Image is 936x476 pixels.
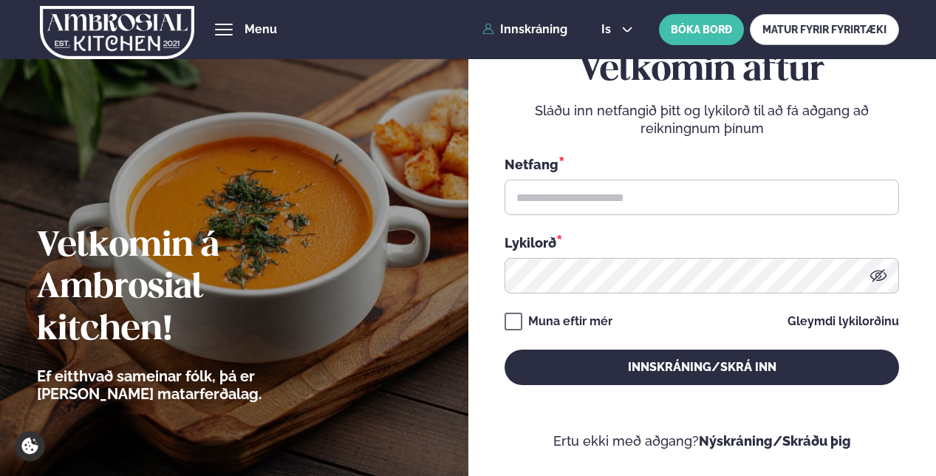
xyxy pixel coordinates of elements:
a: Nýskráning/Skráðu þig [699,433,851,449]
button: is [590,24,645,35]
img: logo [40,2,194,63]
p: Sláðu inn netfangið þitt og lykilorð til að fá aðgang að reikningnum þínum [505,102,899,137]
a: Cookie settings [15,431,45,461]
h2: Velkomin á Ambrosial kitchen! [37,226,344,350]
p: Ertu ekki með aðgang? [505,432,899,450]
div: Netfang [505,154,899,174]
span: is [601,24,615,35]
a: MATUR FYRIR FYRIRTÆKI [750,14,899,45]
h2: Velkomin aftur [505,50,899,92]
button: BÓKA BORÐ [659,14,744,45]
div: Lykilorð [505,233,899,252]
a: Gleymdi lykilorðinu [788,316,899,327]
button: hamburger [215,21,233,38]
button: Innskráning/Skrá inn [505,350,899,385]
a: Innskráning [482,23,567,36]
p: Ef eitthvað sameinar fólk, þá er [PERSON_NAME] matarferðalag. [37,367,344,403]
